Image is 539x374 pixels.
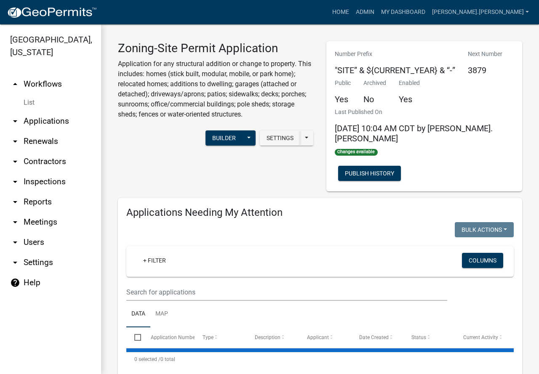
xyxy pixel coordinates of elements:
span: Application Number [151,334,197,340]
datatable-header-cell: Date Created [351,327,403,347]
h3: Zoning-Site Permit Application [118,41,314,56]
button: Settings [260,130,300,146]
a: [PERSON_NAME].[PERSON_NAME] [429,4,532,20]
span: 0 selected / [134,356,160,362]
i: arrow_drop_down [10,177,20,187]
p: Next Number [468,50,502,58]
a: My Dashboard [378,4,429,20]
span: Current Activity [463,334,498,340]
wm-modal-confirm: Workflow Publish History [338,171,401,178]
i: arrow_drop_down [10,237,20,247]
datatable-header-cell: Application Number [142,327,195,347]
p: Application for any structural addition or change to property. This includes: homes (stick built,... [118,59,314,119]
span: Date Created [359,334,389,340]
input: Search for applications [126,284,447,301]
datatable-header-cell: Description [247,327,299,347]
a: + Filter [136,253,173,268]
datatable-header-cell: Status [403,327,455,347]
span: Description [255,334,280,340]
span: [DATE] 10:04 AM CDT by [PERSON_NAME].[PERSON_NAME] [335,123,493,143]
button: Publish History [338,166,401,181]
button: Bulk Actions [455,222,514,237]
a: Admin [352,4,378,20]
i: arrow_drop_up [10,79,20,89]
p: Number Prefix [335,50,455,58]
datatable-header-cell: Type [195,327,247,347]
h5: "SITE” & ${CURRENT_YEAR} & “-” [335,65,455,75]
i: help [10,278,20,288]
h5: Yes [399,94,420,104]
datatable-header-cell: Current Activity [455,327,507,347]
a: Data [126,301,150,328]
h5: No [363,94,386,104]
i: arrow_drop_down [10,217,20,227]
a: Map [150,301,173,328]
button: Columns [462,253,503,268]
h5: 3879 [468,65,502,75]
p: Last Published On [335,108,514,117]
i: arrow_drop_down [10,197,20,207]
a: Home [329,4,352,20]
i: arrow_drop_down [10,136,20,146]
h5: Yes [335,94,351,104]
p: Enabled [399,79,420,88]
p: Public [335,79,351,88]
div: 0 total [126,349,514,370]
h4: Applications Needing My Attention [126,207,514,219]
button: Builder [205,130,243,146]
span: Status [411,334,426,340]
span: Applicant [307,334,329,340]
datatable-header-cell: Select [126,327,142,347]
span: Changes available [335,149,378,156]
p: Archived [363,79,386,88]
i: arrow_drop_down [10,257,20,268]
span: Type [203,334,213,340]
i: arrow_drop_down [10,116,20,126]
datatable-header-cell: Applicant [299,327,351,347]
i: arrow_drop_down [10,156,20,167]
